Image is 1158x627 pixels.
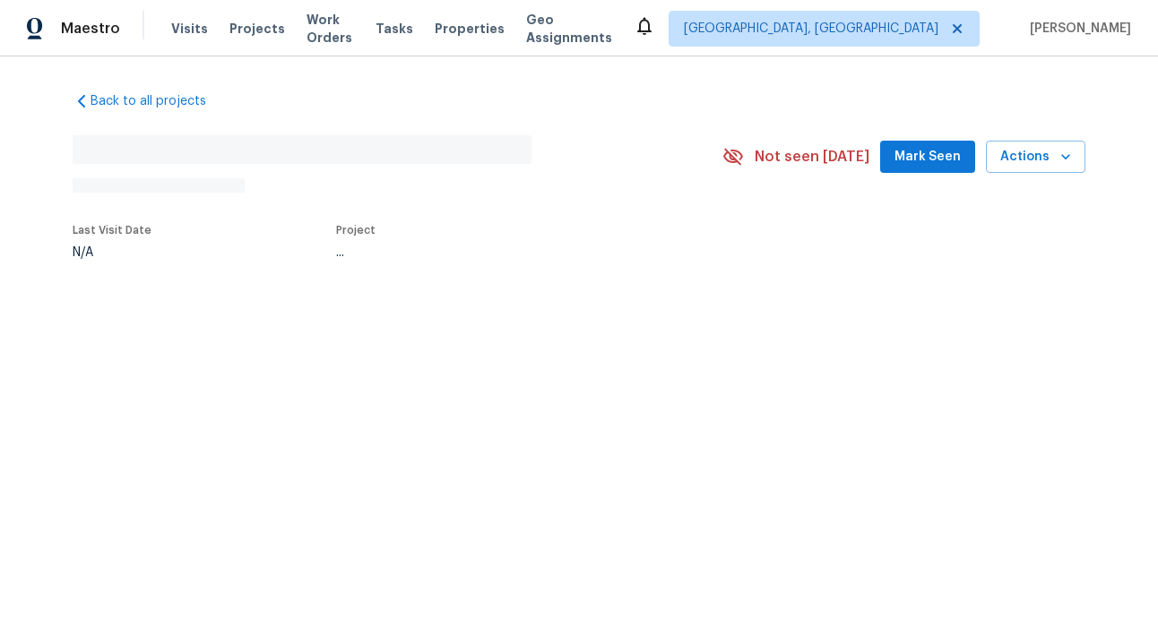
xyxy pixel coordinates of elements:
[336,225,376,236] span: Project
[171,20,208,38] span: Visits
[1023,20,1131,38] span: [PERSON_NAME]
[336,246,680,259] div: ...
[73,246,151,259] div: N/A
[986,141,1085,174] button: Actions
[435,20,505,38] span: Properties
[73,225,151,236] span: Last Visit Date
[1000,146,1071,168] span: Actions
[61,20,120,38] span: Maestro
[229,20,285,38] span: Projects
[755,148,869,166] span: Not seen [DATE]
[684,20,938,38] span: [GEOGRAPHIC_DATA], [GEOGRAPHIC_DATA]
[376,22,413,35] span: Tasks
[880,141,975,174] button: Mark Seen
[894,146,961,168] span: Mark Seen
[526,11,612,47] span: Geo Assignments
[73,92,245,110] a: Back to all projects
[307,11,354,47] span: Work Orders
